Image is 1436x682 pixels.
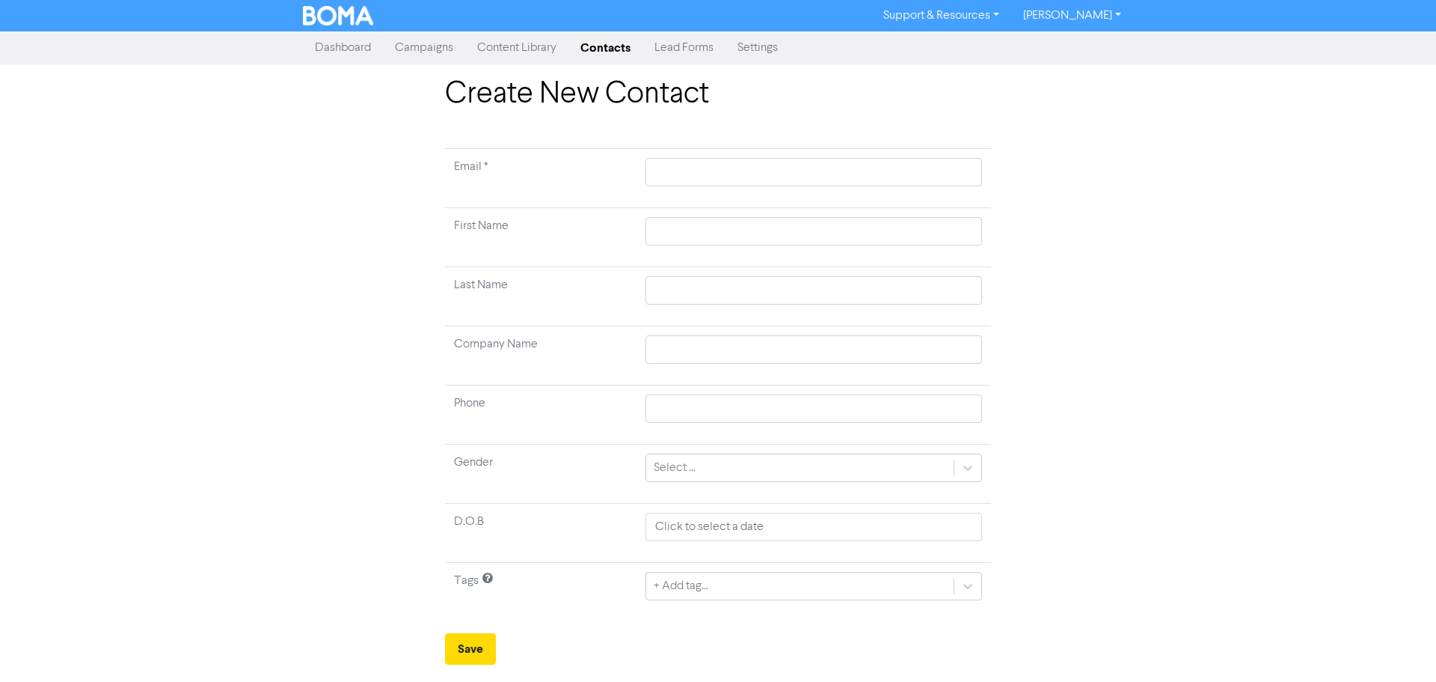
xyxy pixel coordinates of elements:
td: Tags [445,563,636,622]
a: Support & Resources [871,4,1011,28]
div: Select ... [654,459,696,477]
a: Settings [725,33,790,63]
input: Click to select a date [645,513,982,541]
iframe: Chat Widget [1361,610,1436,682]
td: Gender [445,445,636,504]
td: Company Name [445,326,636,386]
td: Last Name [445,267,636,326]
a: Lead Forms [642,33,725,63]
a: Contacts [568,33,642,63]
td: First Name [445,208,636,267]
div: + Add tag... [654,577,708,595]
td: Phone [445,386,636,445]
button: Save [445,633,496,665]
h1: Create New Contact [445,76,991,112]
td: Required [445,149,636,208]
img: BOMA Logo [303,6,373,25]
td: D.O.B [445,504,636,563]
a: Dashboard [303,33,383,63]
a: [PERSON_NAME] [1011,4,1133,28]
a: Content Library [465,33,568,63]
a: Campaigns [383,33,465,63]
